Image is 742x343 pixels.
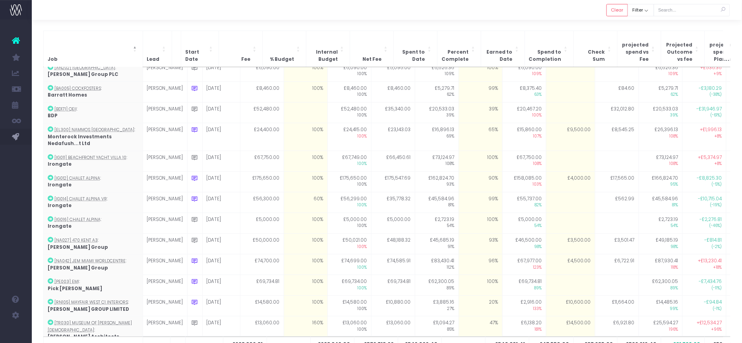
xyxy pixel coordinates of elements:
span: +8% [687,161,722,167]
abbr: [BD171] QEII [54,106,77,112]
span: 100% [332,71,367,77]
td: [PERSON_NAME] [143,61,187,81]
span: Fee [241,56,250,63]
th: Net Fee: Activate to sort: Activate to sort: Activate to sort: Activate to sort: Activate to sort... [350,31,393,67]
td: £14,580.00 [327,296,371,316]
td: [PERSON_NAME] [143,192,187,213]
td: £2,723.19 [639,213,682,233]
span: +£12,534.27 [697,320,722,327]
td: 39% [459,102,502,123]
td: 100% [284,213,327,233]
td: £5,000.00 [240,213,284,233]
td: [DATE] [202,171,240,192]
th: Check Sum: Activate to sort: Activate to sort: Activate to sort: Activate to sort: Activate to so... [573,31,617,67]
input: Search... [654,4,730,16]
abbr: [RN105] Mayfair West C1 Interiors [54,299,128,305]
span: 123% [507,265,542,271]
td: 96% [459,254,502,275]
td: 99% [459,81,502,102]
td: £2,723.19 [415,213,459,233]
td: £5,095.00 [371,61,415,81]
span: 100% [332,244,367,250]
span: 100% [332,285,367,291]
th: Lead: Activate to sort: Activate to sort: Activate to sort: Activate to sort: Activate to sort: A... [143,31,172,67]
span: -£94.84 [704,299,722,306]
td: £17,565.00 [595,171,639,192]
td: 60% [284,192,327,213]
td: [DATE] [202,123,240,151]
th: projected spend vs Fee: Activate to sort: Activate to sort: Activate to sort: Activate to sort: A... [617,31,661,67]
abbr: [IG016] Chalet Alpina [54,217,101,223]
span: 108% [643,134,678,140]
span: 89% [643,285,678,291]
span: (-38%) [687,92,722,98]
td: £10,880.00 [371,296,415,316]
span: -£8,825.30 [697,175,722,182]
span: 62% [643,92,678,98]
td: £84.60 [595,81,639,102]
td: [PERSON_NAME] [143,123,187,151]
span: -£814.81 [705,237,722,244]
th: Start Date: Activate to sort: Activate to sort: Activate to sort: Activate to sort: Activate to s... [181,31,219,67]
span: Check Sum [578,49,605,63]
span: +£536.36 [701,64,722,72]
td: [PERSON_NAME] [143,102,187,123]
td: £69,734.00 [327,275,371,296]
abbr: [EL300] Nammos Maldives [54,127,134,133]
td: £67,749.00 [327,151,371,171]
td: 100% [284,275,327,296]
td: £45,584.96 [415,192,459,213]
span: 108% [419,161,455,167]
td: 100% [284,61,327,81]
td: 93% [459,234,502,254]
abbr: [IG011] Beachfront Yacht Villa 10 [54,155,126,161]
abbr: [AN202] Avondale Drive [54,65,115,71]
span: 99% [643,306,678,312]
span: +9% [687,71,722,77]
strong: Irongate [48,223,72,229]
td: 99% [459,192,502,213]
td: £24,415.00 [327,123,371,151]
td: £45,685.19 [415,234,459,254]
td: [PERSON_NAME] [143,234,187,254]
span: 108% [507,161,542,167]
span: Projected Outcome vs fee [665,42,693,63]
span: 62% [419,92,455,98]
span: 81% [643,202,678,208]
span: 63% [507,92,542,98]
td: £52,480.00 [240,102,284,123]
td: 65% [459,123,502,151]
td: £6,090.00 [327,61,371,81]
span: 54% [419,223,455,229]
span: +8% [687,134,722,140]
td: 100% [284,296,327,316]
span: 95% [643,182,678,188]
abbr: [PE003] EMI [54,279,79,285]
span: -£7,434.76 [699,278,722,285]
td: £175,650.00 [327,171,371,192]
td: £14,580.00 [240,296,284,316]
td: £67,750.00 [240,151,284,171]
button: Filter [628,4,654,16]
strong: BDP [48,112,58,119]
strong: Irongate [48,202,72,209]
td: £175,547.69 [371,171,415,192]
th: Spend to Completion: Activate to sort: Activate to sort: Activate to sort: Activate to sort: Acti... [525,31,573,67]
th: Projected Outcome vs fee: Activate to sort: Activate to sort: Activate to sort: Activate to sort:... [661,31,705,67]
td: £5,000.00 [371,213,415,233]
span: 100% [332,134,367,140]
th: Fee: Activate to sort: Activate to sort: Activate to sort: Activate to sort: Activate to sort: Ac... [219,31,262,67]
abbr: [TR030] Museum of Jesus Baptism [48,320,132,333]
td: £69,734.81 [240,275,284,296]
td: £6,626.36 [415,61,459,81]
span: Lead [147,56,160,63]
span: 103% [507,182,542,188]
span: (-61%) [687,112,722,118]
td: £87,930.41 [639,254,682,275]
span: 27% [419,306,455,312]
strong: Barratt Homes [48,92,87,98]
td: £35,340.00 [371,102,415,123]
td: £55,737.00 [502,192,546,213]
span: 98% [643,244,678,250]
td: £20,533.03 [639,102,682,123]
